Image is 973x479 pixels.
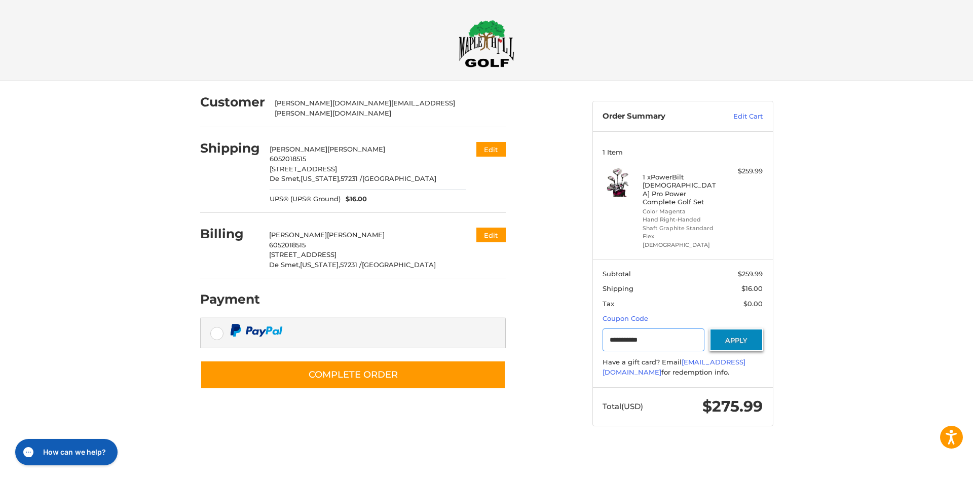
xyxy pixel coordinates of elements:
[603,357,763,377] div: Have a gift card? Email for redemption info.
[643,207,720,216] li: Color Magenta
[709,328,763,351] button: Apply
[459,20,514,67] img: Maple Hill Golf
[603,148,763,156] h3: 1 Item
[741,284,763,292] span: $16.00
[603,358,745,376] a: [EMAIL_ADDRESS][DOMAIN_NAME]
[200,226,259,242] h2: Billing
[269,241,306,249] span: 6052018515
[476,142,506,157] button: Edit
[301,174,341,182] span: [US_STATE],
[723,166,763,176] div: $259.99
[643,224,720,233] li: Shaft Graphite Standard
[362,174,436,182] span: [GEOGRAPHIC_DATA]
[643,173,720,206] h4: 1 x PowerBilt [DEMOGRAPHIC_DATA] Pro Power Complete Golf Set
[270,194,341,204] span: UPS® (UPS® Ground)
[603,401,643,411] span: Total (USD)
[603,314,648,322] a: Coupon Code
[476,228,506,242] button: Edit
[643,215,720,224] li: Hand Right-Handed
[270,155,306,163] span: 6052018515
[10,435,121,469] iframe: Gorgias live chat messenger
[702,397,763,416] span: $275.99
[603,300,614,308] span: Tax
[712,112,763,122] a: Edit Cart
[362,261,436,269] span: [GEOGRAPHIC_DATA]
[603,328,704,351] input: Gift Certificate or Coupon Code
[341,174,362,182] span: 57231 /
[269,231,327,239] span: [PERSON_NAME]
[269,250,336,259] span: [STREET_ADDRESS]
[603,112,712,122] h3: Order Summary
[275,98,496,118] div: [PERSON_NAME][DOMAIN_NAME][EMAIL_ADDRESS][PERSON_NAME][DOMAIN_NAME]
[270,174,301,182] span: De Smet,
[603,284,633,292] span: Shipping
[603,270,631,278] span: Subtotal
[200,360,506,389] button: Complete order
[340,261,362,269] span: 57231 /
[341,194,367,204] span: $16.00
[200,140,260,156] h2: Shipping
[743,300,763,308] span: $0.00
[327,145,385,153] span: [PERSON_NAME]
[738,270,763,278] span: $259.99
[269,261,300,269] span: De Smet,
[327,231,385,239] span: [PERSON_NAME]
[643,232,720,249] li: Flex [DEMOGRAPHIC_DATA]
[270,165,337,173] span: [STREET_ADDRESS]
[200,291,260,307] h2: Payment
[300,261,340,269] span: [US_STATE],
[270,145,327,153] span: [PERSON_NAME]
[230,324,283,337] img: PayPal icon
[200,94,265,110] h2: Customer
